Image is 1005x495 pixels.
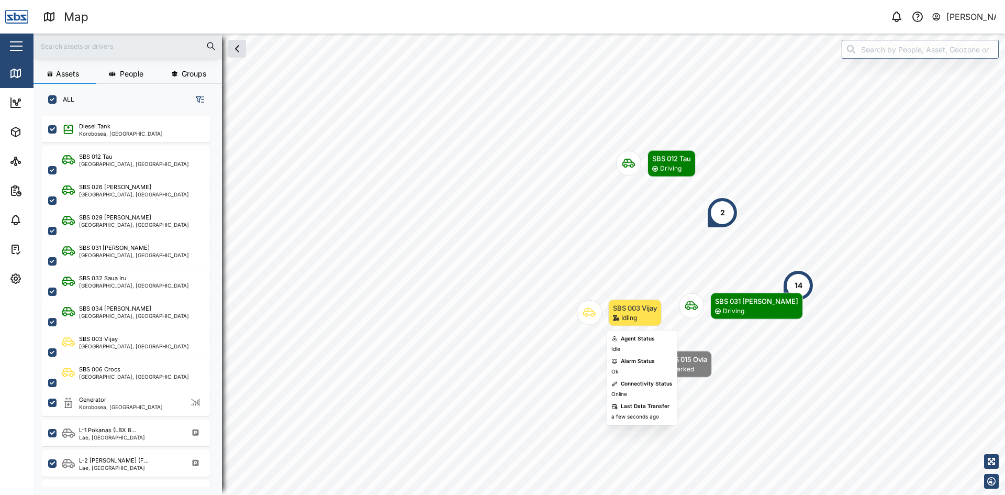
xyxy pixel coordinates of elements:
[673,365,694,375] div: Parked
[79,161,189,167] div: [GEOGRAPHIC_DATA], [GEOGRAPHIC_DATA]
[79,404,163,410] div: Korobosea, [GEOGRAPHIC_DATA]
[79,131,163,136] div: Korobosea, [GEOGRAPHIC_DATA]
[79,374,189,379] div: [GEOGRAPHIC_DATA], [GEOGRAPHIC_DATA]
[79,344,189,349] div: [GEOGRAPHIC_DATA], [GEOGRAPHIC_DATA]
[621,335,655,343] div: Agent Status
[577,300,662,326] div: Map marker
[720,207,725,218] div: 2
[79,283,189,288] div: [GEOGRAPHIC_DATA], [GEOGRAPHIC_DATA]
[79,213,151,222] div: SBS 029 [PERSON_NAME]
[42,112,221,487] div: grid
[120,70,143,78] span: People
[679,293,803,320] div: Map marker
[27,97,74,108] div: Dashboard
[27,185,63,196] div: Reports
[27,214,60,226] div: Alarms
[652,153,691,164] div: SBS 012 Tau
[79,192,189,197] div: [GEOGRAPHIC_DATA], [GEOGRAPHIC_DATA]
[79,435,145,440] div: Lae, [GEOGRAPHIC_DATA]
[79,365,120,374] div: SBS 006 Crocs
[79,122,110,131] div: Diesel Tank
[621,380,673,388] div: Connectivity Status
[621,402,669,411] div: Last Data Transfer
[616,150,696,177] div: Map marker
[182,70,206,78] span: Groups
[795,280,802,291] div: 14
[660,164,682,174] div: Driving
[611,345,620,354] div: Idle
[79,244,150,252] div: SBS 031 [PERSON_NAME]
[79,395,106,404] div: Generator
[79,152,113,161] div: SBS 012 Tau
[79,183,151,192] div: SBS 026 [PERSON_NAME]
[715,296,798,306] div: SBS 031 [PERSON_NAME]
[613,303,657,313] div: SBS 003 Vijay
[783,270,814,301] div: Map marker
[79,456,149,465] div: L-2 [PERSON_NAME] (F...
[79,313,189,318] div: [GEOGRAPHIC_DATA], [GEOGRAPHIC_DATA]
[931,9,997,24] button: [PERSON_NAME]
[666,354,707,365] div: SBS 015 Ovia
[79,222,189,227] div: [GEOGRAPHIC_DATA], [GEOGRAPHIC_DATA]
[611,390,627,399] div: Online
[79,426,136,435] div: L-1 Pokanas (LBX 8...
[5,5,28,28] img: Main Logo
[79,465,149,470] div: Lae, [GEOGRAPHIC_DATA]
[33,34,1005,495] canvas: Map
[27,68,51,79] div: Map
[621,313,637,323] div: Idling
[56,70,79,78] span: Assets
[64,8,88,26] div: Map
[842,40,999,59] input: Search by People, Asset, Geozone or Place
[621,357,655,366] div: Alarm Status
[57,95,74,104] label: ALL
[611,368,618,376] div: Ok
[27,244,56,255] div: Tasks
[723,306,744,316] div: Driving
[79,274,127,283] div: SBS 032 Saua Iru
[946,10,997,24] div: [PERSON_NAME]
[27,273,64,284] div: Settings
[79,304,151,313] div: SBS 034 [PERSON_NAME]
[611,413,659,421] div: a few seconds ago
[79,252,189,258] div: [GEOGRAPHIC_DATA], [GEOGRAPHIC_DATA]
[40,38,216,54] input: Search assets or drivers
[27,156,52,167] div: Sites
[79,335,118,344] div: SBS 003 Vijay
[707,197,738,228] div: Map marker
[27,126,60,138] div: Assets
